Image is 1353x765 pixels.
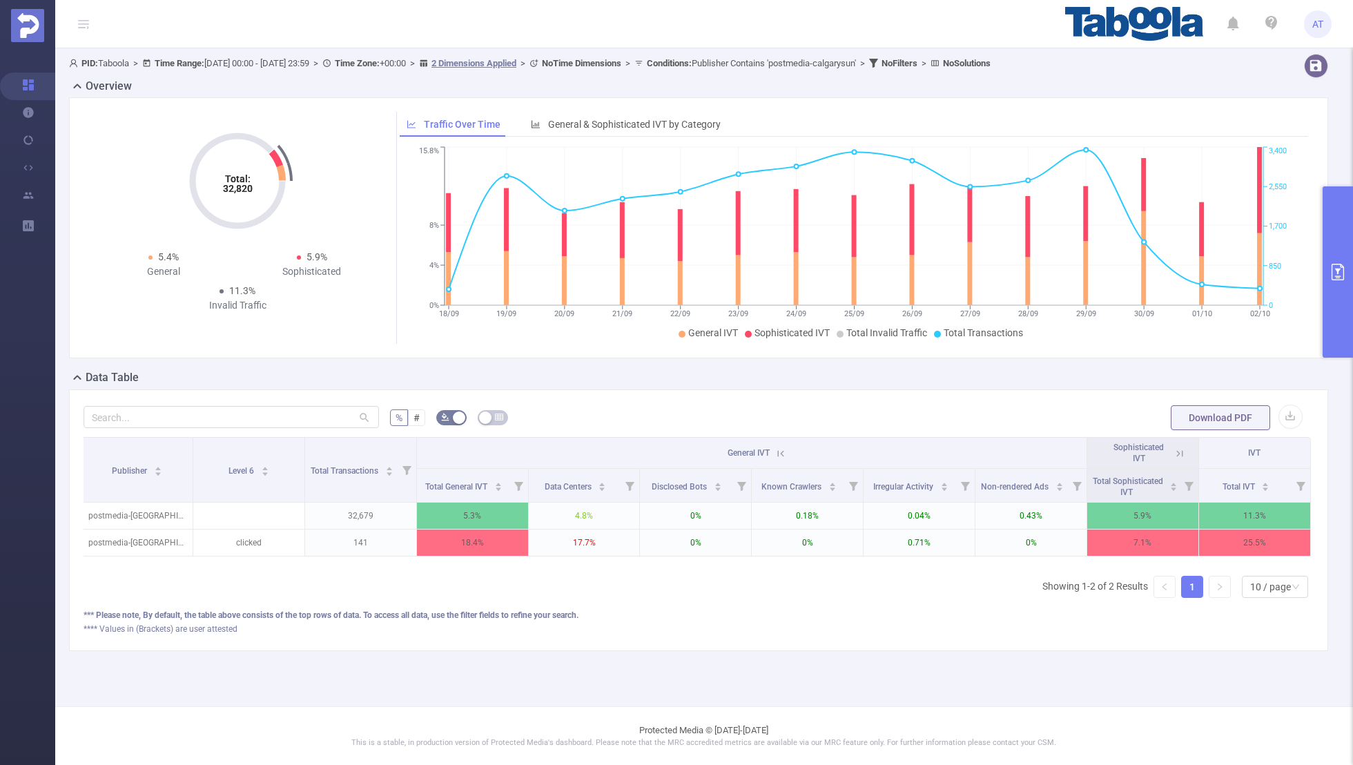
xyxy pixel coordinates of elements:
[761,482,824,492] span: Known Crawlers
[1216,583,1224,591] i: icon: right
[714,481,722,485] i: icon: caret-up
[652,482,709,492] span: Disclosed Bots
[497,309,517,318] tspan: 19/09
[529,503,640,529] p: 4.8%
[975,530,1087,556] p: 0%
[1312,10,1323,38] span: AT
[429,261,439,270] tspan: 4%
[429,301,439,310] tspan: 0%
[228,466,256,476] span: Level 6
[305,530,416,556] p: 141
[154,465,162,469] i: icon: caret-up
[640,503,751,529] p: 0%
[1055,485,1063,490] i: icon: caret-down
[335,58,380,68] b: Time Zone:
[613,309,633,318] tspan: 21/09
[90,737,1318,749] p: This is a stable, in production version of Protected Media's dashboard. Please note that the MRC ...
[494,485,502,490] i: icon: caret-down
[620,469,639,502] i: Filter menu
[873,482,935,492] span: Irregular Activity
[441,413,449,421] i: icon: bg-colors
[728,448,770,458] span: General IVT
[752,503,863,529] p: 0.18%
[1250,577,1291,597] div: 10 / page
[1169,481,1177,485] i: icon: caret-up
[1269,147,1287,156] tspan: 3,400
[154,470,162,474] i: icon: caret-down
[1067,469,1087,502] i: Filter menu
[419,147,439,156] tspan: 15.8%
[1055,481,1064,489] div: Sort
[1113,443,1164,463] span: Sophisticated IVT
[439,309,459,318] tspan: 18/09
[1223,482,1257,492] span: Total IVT
[545,482,594,492] span: Data Centers
[417,503,528,529] p: 5.3%
[752,530,863,556] p: 0%
[1087,503,1198,529] p: 5.9%
[311,466,380,476] span: Total Transactions
[154,465,162,473] div: Sort
[1018,309,1038,318] tspan: 28/09
[671,309,691,318] tspan: 22/09
[1269,301,1273,310] tspan: 0
[944,327,1023,338] span: Total Transactions
[89,264,237,279] div: General
[1160,583,1169,591] i: icon: left
[714,485,722,490] i: icon: caret-down
[516,58,529,68] span: >
[828,481,836,485] i: icon: caret-up
[84,623,1314,635] div: **** Values in (Brackets) are user attested
[86,78,132,95] h2: Overview
[494,481,503,489] div: Sort
[598,485,606,490] i: icon: caret-down
[828,485,836,490] i: icon: caret-down
[621,58,634,68] span: >
[1169,485,1177,490] i: icon: caret-down
[406,58,419,68] span: >
[397,438,416,502] i: Filter menu
[164,298,312,313] div: Invalid Traffic
[864,503,975,529] p: 0.04%
[647,58,856,68] span: Publisher Contains 'postmedia-calgarysun'
[548,119,721,130] span: General & Sophisticated IVT by Category
[158,251,179,262] span: 5.4%
[417,530,528,556] p: 18.4%
[1171,405,1270,430] button: Download PDF
[69,58,991,68] span: Taboola [DATE] 00:00 - [DATE] 23:59 +00:00
[1291,469,1310,502] i: Filter menu
[732,469,751,502] i: Filter menu
[1134,309,1154,318] tspan: 30/09
[598,481,606,489] div: Sort
[714,481,722,489] div: Sort
[1042,576,1148,598] li: Showing 1-2 of 2 Results
[828,481,837,489] div: Sort
[955,469,975,502] i: Filter menu
[531,119,541,129] i: icon: bar-chart
[112,466,149,476] span: Publisher
[413,412,420,423] span: #
[309,58,322,68] span: >
[495,413,503,421] i: icon: table
[425,482,489,492] span: Total General IVT
[84,609,1314,621] div: *** Please note, By default, the table above consists of the top rows of data. To access all data...
[1199,530,1310,556] p: 25.5%
[902,309,922,318] tspan: 26/09
[940,481,948,489] div: Sort
[81,530,193,556] p: postmedia-[GEOGRAPHIC_DATA]
[1292,583,1300,592] i: icon: down
[940,485,948,490] i: icon: caret-down
[844,469,863,502] i: Filter menu
[261,465,269,469] i: icon: caret-up
[1055,481,1063,485] i: icon: caret-up
[407,119,416,129] i: icon: line-chart
[1181,576,1203,598] li: 1
[729,309,749,318] tspan: 23/09
[81,503,193,529] p: postmedia-[GEOGRAPHIC_DATA]
[555,309,575,318] tspan: 20/09
[237,264,386,279] div: Sophisticated
[84,406,379,428] input: Search...
[385,470,393,474] i: icon: caret-down
[424,119,500,130] span: Traffic Over Time
[494,481,502,485] i: icon: caret-up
